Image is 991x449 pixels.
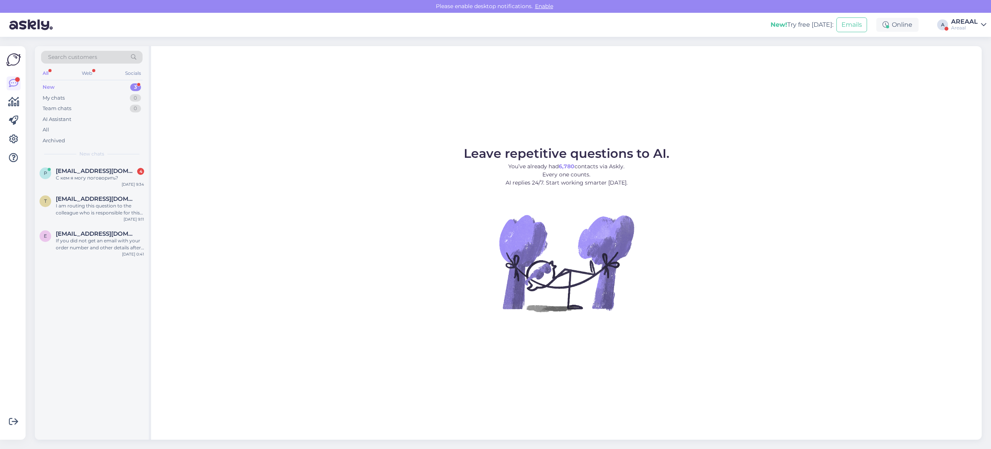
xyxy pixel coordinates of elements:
div: My chats [43,94,65,102]
div: Online [876,18,919,32]
div: [DATE] 9:34 [122,181,144,187]
div: AREAAL [951,19,978,25]
div: Socials [124,68,143,78]
span: erikjodcik@gmail.com [56,230,136,237]
span: Search customers [48,53,97,61]
span: Leave repetitive questions to AI. [464,146,669,161]
button: Emails [836,17,867,32]
div: [DATE] 0:41 [122,251,144,257]
b: New! [771,21,787,28]
div: С кем я могу поговорить? [56,174,144,181]
span: t [44,198,47,204]
p: You’ve already had contacts via Askly. Every one counts. AI replies 24/7. Start working smarter [... [464,162,669,187]
div: A [937,19,948,30]
span: p [44,170,47,176]
div: Areaal [951,25,978,31]
div: New [43,83,55,91]
div: Team chats [43,105,71,112]
div: 0 [130,94,141,102]
b: 6,780 [559,163,575,170]
div: 0 [130,105,141,112]
span: taavi@printec.ee [56,195,136,202]
span: e [44,233,47,239]
span: New chats [79,150,104,157]
span: pilot_666_dgan@mail.ru [56,168,136,174]
div: Try free [DATE]: [771,20,833,29]
img: Askly Logo [6,52,21,67]
div: [DATE] 9:11 [124,216,144,222]
div: If you did not get an email with your order number and other details after paying, it might be be... [56,237,144,251]
div: Archived [43,137,65,145]
span: Enable [533,3,556,10]
div: All [41,68,50,78]
div: AI Assistant [43,116,71,123]
a: AREAALAreaal [951,19,986,31]
div: All [43,126,49,134]
div: I am routing this question to the colleague who is responsible for this topic. The reply might ta... [56,202,144,216]
img: No Chat active [497,193,636,333]
div: 3 [130,83,141,91]
div: 4 [137,168,144,175]
div: Web [80,68,94,78]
